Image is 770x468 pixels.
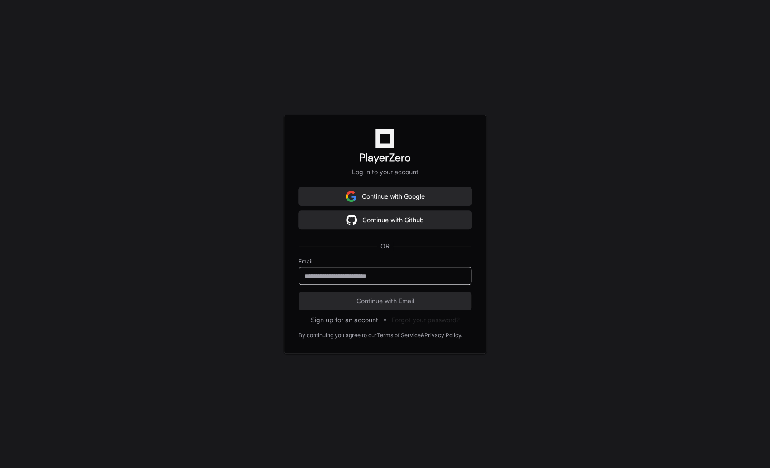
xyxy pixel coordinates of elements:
[377,242,393,251] span: OR
[299,258,471,265] label: Email
[299,292,471,310] button: Continue with Email
[346,187,356,205] img: Sign in with google
[299,332,377,339] div: By continuing you agree to our
[346,211,357,229] img: Sign in with google
[299,167,471,177] p: Log in to your account
[392,315,460,325] button: Forgot your password?
[299,211,471,229] button: Continue with Github
[421,332,424,339] div: &
[299,187,471,205] button: Continue with Google
[311,315,378,325] button: Sign up for an account
[299,296,471,306] span: Continue with Email
[377,332,421,339] a: Terms of Service
[424,332,462,339] a: Privacy Policy.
